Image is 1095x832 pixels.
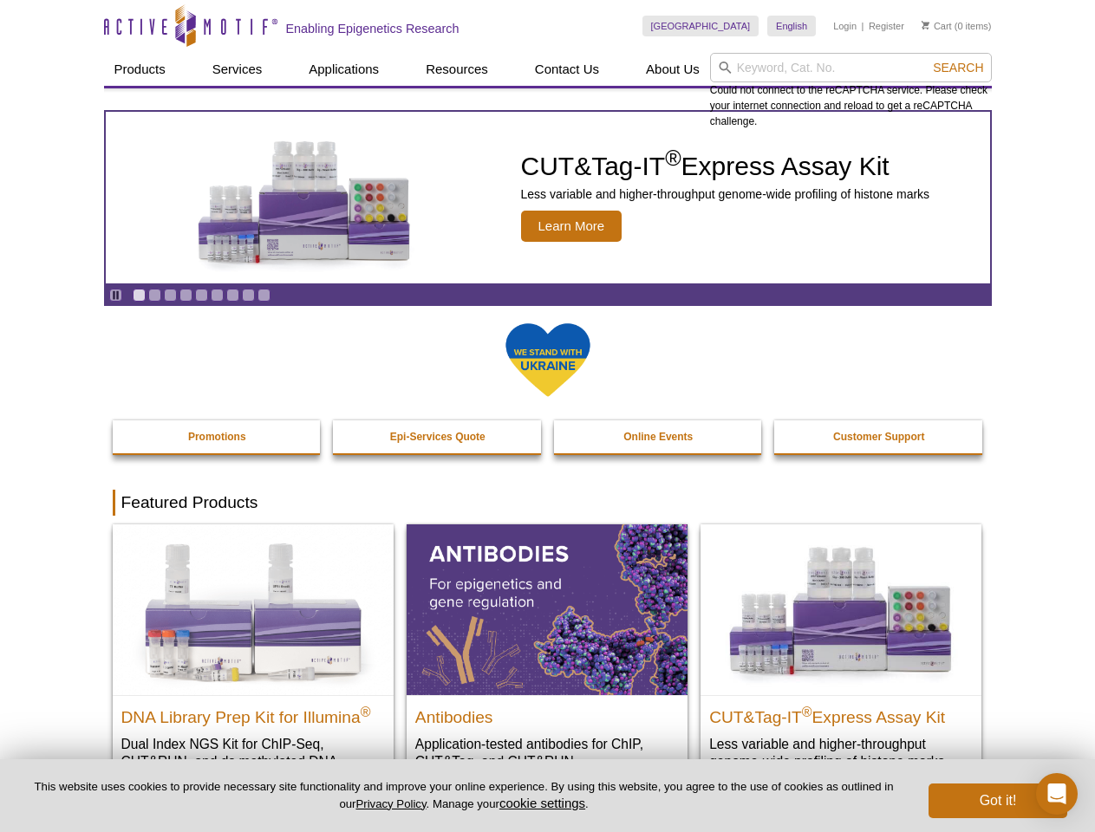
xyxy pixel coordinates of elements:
a: English [767,16,816,36]
strong: Online Events [623,431,693,443]
a: Go to slide 3 [164,289,177,302]
p: Less variable and higher-throughput genome-wide profiling of histone marks [521,186,930,202]
a: Contact Us [525,53,609,86]
a: Go to slide 5 [195,289,208,302]
a: Go to slide 2 [148,289,161,302]
strong: Promotions [188,431,246,443]
a: Go to slide 8 [242,289,255,302]
li: (0 items) [922,16,992,36]
input: Keyword, Cat. No. [710,53,992,82]
a: Products [104,53,176,86]
a: Login [833,20,857,32]
h2: Enabling Epigenetics Research [286,21,460,36]
p: Application-tested antibodies for ChIP, CUT&Tag, and CUT&RUN. [415,735,679,770]
p: Less variable and higher-throughput genome-wide profiling of histone marks​. [709,735,973,770]
a: [GEOGRAPHIC_DATA] [642,16,759,36]
h2: CUT&Tag-IT Express Assay Kit [709,700,973,726]
li: | [862,16,864,36]
img: CUT&Tag-IT® Express Assay Kit [701,524,981,694]
h2: Featured Products [113,490,983,516]
h2: DNA Library Prep Kit for Illumina [121,700,385,726]
a: Go to slide 9 [257,289,270,302]
a: CUT&Tag-IT Express Assay Kit CUT&Tag-IT®Express Assay Kit Less variable and higher-throughput gen... [106,112,990,283]
strong: Epi-Services Quote [390,431,486,443]
a: All Antibodies Antibodies Application-tested antibodies for ChIP, CUT&Tag, and CUT&RUN. [407,524,688,787]
h2: CUT&Tag-IT Express Assay Kit [521,153,930,179]
div: Open Intercom Messenger [1036,773,1078,815]
sup: ® [361,704,371,718]
p: This website uses cookies to provide necessary site functionality and improve your online experie... [28,779,900,812]
a: Register [869,20,904,32]
img: DNA Library Prep Kit for Illumina [113,524,394,694]
a: Cart [922,20,952,32]
button: cookie settings [499,796,585,810]
p: Dual Index NGS Kit for ChIP-Seq, CUT&RUN, and ds methylated DNA assays. [121,735,385,788]
button: Got it! [929,783,1067,818]
sup: ® [665,146,681,170]
a: Online Events [554,420,764,453]
a: Epi-Services Quote [333,420,543,453]
a: Go to slide 1 [133,289,146,302]
a: Resources [415,53,499,86]
a: CUT&Tag-IT® Express Assay Kit CUT&Tag-IT®Express Assay Kit Less variable and higher-throughput ge... [701,524,981,787]
a: Toggle autoplay [109,289,122,302]
a: Go to slide 4 [179,289,192,302]
a: Customer Support [774,420,984,453]
button: Search [928,60,988,75]
img: Your Cart [922,21,929,29]
a: DNA Library Prep Kit for Illumina DNA Library Prep Kit for Illumina® Dual Index NGS Kit for ChIP-... [113,524,394,804]
a: About Us [635,53,710,86]
h2: Antibodies [415,700,679,726]
a: Services [202,53,273,86]
a: Go to slide 7 [226,289,239,302]
a: Go to slide 6 [211,289,224,302]
img: All Antibodies [407,524,688,694]
span: Learn More [521,211,622,242]
sup: ® [802,704,812,718]
article: CUT&Tag-IT Express Assay Kit [106,112,990,283]
a: Privacy Policy [355,797,426,810]
img: CUT&Tag-IT Express Assay Kit [161,102,447,293]
a: Promotions [113,420,323,453]
img: We Stand With Ukraine [505,322,591,399]
div: Could not connect to the reCAPTCHA service. Please check your internet connection and reload to g... [710,53,992,129]
span: Search [933,61,983,75]
strong: Customer Support [833,431,924,443]
a: Applications [298,53,389,86]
